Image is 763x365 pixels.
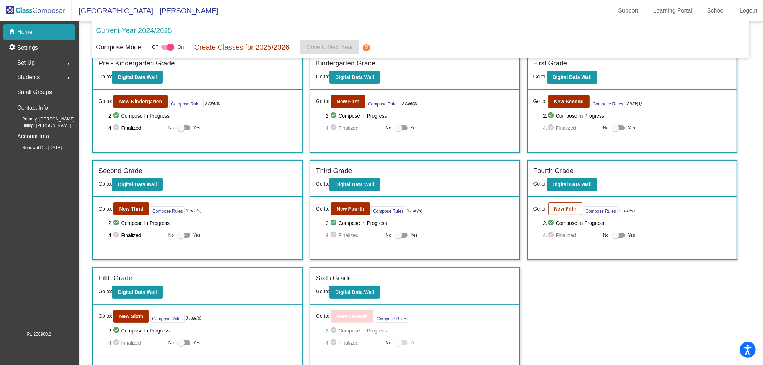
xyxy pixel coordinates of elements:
label: Fourth Grade [533,166,574,176]
i: 3 rule(s) [626,100,642,107]
label: Pre - Kindergarten Grade [98,58,175,69]
mat-icon: arrow_right [64,74,73,82]
span: Off [152,44,158,50]
button: Digital Data Wall [547,71,597,84]
span: Go to: [533,74,547,79]
b: New Sixth [119,314,143,319]
mat-icon: check_circle [330,112,338,120]
mat-icon: check_circle [547,231,556,240]
button: New Fifth [548,202,582,215]
b: Digital Data Wall [553,74,592,80]
span: 4. Finalized [108,124,165,132]
span: Yes [411,124,418,132]
span: No [168,125,174,131]
span: 4. Finalized [326,339,382,347]
button: Digital Data Wall [329,286,380,299]
mat-icon: check_circle [113,219,121,227]
span: Yes [628,124,635,132]
span: No [386,340,391,346]
button: New Seventh [331,310,373,323]
b: New Third [119,206,143,212]
span: 4. Finalized [543,124,600,132]
span: No [603,232,608,238]
span: Go to: [316,312,329,320]
button: New First [331,95,365,108]
span: Yes [193,339,200,347]
span: 2. Compose In Progress [326,112,514,120]
span: No [168,340,174,346]
mat-icon: arrow_right [64,59,73,68]
button: Compose Rules [371,206,405,215]
mat-icon: check_circle [330,231,338,240]
span: Students [17,72,40,82]
label: Fifth Grade [98,273,132,283]
label: Second Grade [98,166,142,176]
label: Kindergarten Grade [316,58,376,69]
button: New Second [548,95,590,108]
mat-icon: check_circle [113,231,121,240]
button: New Fourth [331,202,370,215]
span: Yes [193,231,200,240]
mat-icon: help [362,44,371,52]
span: 4. Finalized [543,231,600,240]
span: [GEOGRAPHIC_DATA] - [PERSON_NAME] [72,5,218,16]
span: On [178,44,184,50]
button: Compose Rules [169,99,203,108]
p: Account Info [17,132,49,142]
button: Digital Data Wall [112,178,162,191]
span: Go to: [98,312,112,320]
span: 2. Compose In Progress [108,326,297,335]
span: Renewal On: [DATE] [11,144,62,151]
span: Go to: [316,98,329,105]
b: New Second [554,99,584,104]
mat-icon: check_circle [113,112,121,120]
mat-icon: check_circle [547,112,556,120]
b: New First [337,99,359,104]
button: Compose Rules [151,206,185,215]
mat-icon: check_circle [330,326,338,335]
label: Sixth Grade [316,273,352,283]
button: Digital Data Wall [112,71,162,84]
a: Support [613,5,644,16]
span: No [168,232,174,238]
button: Compose Rules [150,314,184,323]
span: Go to: [316,288,329,294]
mat-icon: settings [9,44,17,52]
span: Billing: [PERSON_NAME] [11,122,71,129]
span: No [386,232,391,238]
mat-icon: home [9,28,17,36]
b: Digital Data Wall [335,182,374,187]
p: Home [17,28,33,36]
label: First Grade [533,58,567,69]
span: Set Up [17,58,35,68]
b: Digital Data Wall [553,182,592,187]
button: New Kindergarten [113,95,168,108]
p: Contact Info [17,103,48,113]
span: 2. Compose In Progress [108,112,297,120]
b: New Fifth [554,206,577,212]
b: New Seventh [337,314,368,319]
b: Digital Data Wall [118,74,157,80]
b: New Fourth [337,206,364,212]
span: Go to: [533,205,547,213]
p: Settings [17,44,38,52]
p: Small Groups [17,87,52,97]
button: New Third [113,202,149,215]
i: 3 rule(s) [407,208,422,214]
i: 3 rule(s) [402,100,417,107]
span: Go to: [316,181,329,187]
button: Compose Rules [366,99,400,108]
span: 2. Compose In Progress [543,219,731,227]
span: Go to: [533,181,547,187]
span: Go to: [316,205,329,213]
mat-icon: check_circle [547,124,556,132]
span: Go to: [533,98,547,105]
span: Go to: [316,74,329,79]
i: 3 rule(s) [619,208,635,214]
span: Primary: [PERSON_NAME] [11,116,75,122]
span: Yes [411,339,418,347]
button: Compose Rules [591,99,625,108]
p: Current Year 2024/2025 [96,25,172,36]
button: Digital Data Wall [547,178,597,191]
i: 3 rule(s) [186,315,201,321]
